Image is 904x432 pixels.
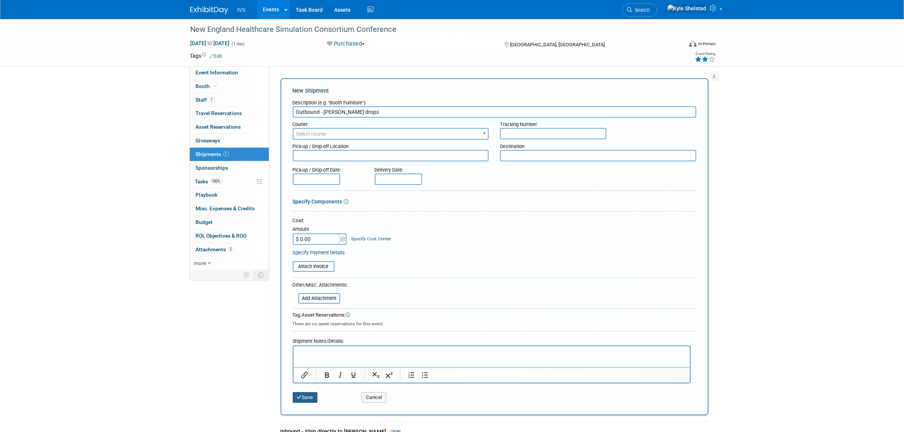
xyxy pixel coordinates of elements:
[293,96,696,106] div: Description (e.g. "Booth Furniture"):
[196,246,234,252] span: Attachments
[190,243,269,256] a: Attachments2
[293,140,489,150] div: Pick-up / Drop-off Location:
[293,250,345,255] a: Specify Payment Details
[293,319,696,327] div: There are no asset reservations for this event.
[190,134,269,147] a: Giveaways
[210,178,222,184] span: 100%
[347,370,360,380] button: Underline
[293,118,489,128] div: Courier:
[297,131,327,137] span: Select courier
[196,83,219,89] span: Booth
[293,199,342,205] a: Specify Components
[293,334,691,345] div: Shipment Notes/Details:
[190,6,228,14] img: ExhibitDay
[500,140,696,150] div: Destination:
[190,161,269,175] a: Sponsorships
[207,40,214,46] span: to
[240,270,254,280] td: Personalize Event Tab Strip
[190,257,269,270] a: more
[228,246,234,252] span: 2
[190,80,269,93] a: Booth
[638,39,716,51] div: Event Format
[689,41,697,47] img: Format-Inperson.png
[196,69,238,76] span: Event Information
[500,118,696,128] div: Tracking Number:
[633,7,650,13] span: Search
[196,110,242,116] span: Travel Reservations
[253,270,269,280] td: Toggle Event Tabs
[190,188,269,202] a: Playbook
[190,229,269,243] a: ROI, Objectives & ROO
[190,107,269,120] a: Travel Reservations
[223,151,229,157] span: 1
[190,216,269,229] a: Budget
[210,54,222,59] a: Edit
[196,151,229,157] span: Shipments
[405,370,418,380] button: Numbered list
[667,4,707,13] img: Kyle Shelstad
[188,23,671,36] div: New England Healthcare Simulation Consortium Conference
[190,93,269,107] a: Staff1
[190,148,269,161] a: Shipments1
[293,392,318,403] button: Save
[369,370,382,380] button: Subscript
[195,178,222,184] span: Tasks
[293,87,696,95] div: New Shipment
[293,163,363,173] div: Pick-up / Drop-off Date:
[333,370,346,380] button: Italic
[214,84,218,88] i: Booth reservation complete
[196,192,218,198] span: Playbook
[362,392,387,403] button: Cancel
[196,137,221,143] span: Giveaways
[196,205,255,211] span: Misc. Expenses & Credits
[351,236,391,241] a: Specify Cost Center
[196,165,229,171] span: Sponsorships
[190,52,222,60] td: Tags
[190,66,269,79] a: Event Information
[190,202,269,215] a: Misc. Expenses & Credits
[196,219,213,225] span: Budget
[196,97,215,103] span: Staff
[196,233,247,239] span: ROI, Objectives & ROO
[695,52,715,56] div: Event Rating
[293,226,348,233] div: Amount
[298,370,311,380] button: Insert/edit link
[194,260,207,266] span: more
[382,370,395,380] button: Superscript
[293,312,696,319] div: Tag Asset Reservations:
[209,97,215,102] span: 1
[324,40,368,48] button: Purchased
[237,7,246,13] span: IVS
[190,40,230,47] span: [DATE] [DATE]
[293,217,696,224] div: Cost:
[293,346,690,367] iframe: Rich Text Area
[196,124,241,130] span: Asset Reservations
[320,370,333,380] button: Bold
[698,41,716,47] div: In-Person
[231,41,245,46] span: (1 day)
[622,3,657,17] a: Search
[190,120,269,134] a: Asset Reservations
[418,370,431,380] button: Bullet list
[190,175,269,188] a: Tasks100%
[375,163,467,173] div: Delivery Date:
[293,282,348,290] div: Other/Misc. Attachments:
[510,42,605,47] span: [GEOGRAPHIC_DATA], [GEOGRAPHIC_DATA]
